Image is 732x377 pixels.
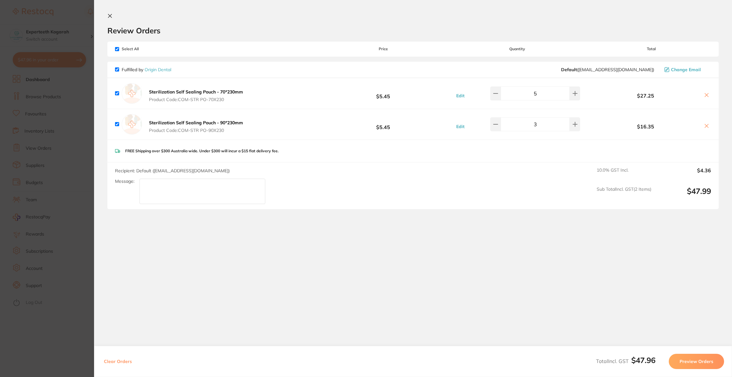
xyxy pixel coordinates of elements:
[149,120,243,126] b: Sterilization Self Sealing Pouch - 90*230mm
[115,47,179,51] span: Select All
[102,354,134,369] button: Clear Orders
[324,118,443,130] b: $5.45
[443,47,592,51] span: Quantity
[115,179,134,184] label: Message:
[149,89,243,95] b: Sterilization Self Sealing Pouch - 70*230mm
[147,120,245,133] button: Sterilization Self Sealing Pouch - 90*230mm Product Code:COM-STR PO-90X230
[597,187,651,204] span: Sub Total Incl. GST ( 2 Items)
[669,354,724,369] button: Preview Orders
[107,26,719,35] h2: Review Orders
[125,149,279,153] p: FREE Shipping over $300 Australia wide. Under $300 will incur a $15 flat delivery fee.
[145,67,171,72] a: Origin Dental
[592,47,711,51] span: Total
[592,124,700,129] b: $16.35
[149,97,243,102] span: Product Code: COM-STR PO-70X230
[561,67,654,72] span: info@origindental.com.au
[324,47,443,51] span: Price
[592,93,700,99] b: $27.25
[656,187,711,204] output: $47.99
[631,355,655,365] b: $47.96
[597,168,651,182] span: 10.0 % GST Incl.
[122,114,142,134] img: empty.jpg
[122,67,171,72] p: Fulfilled by
[561,67,577,72] b: Default
[662,67,711,72] button: Change Email
[147,89,245,102] button: Sterilization Self Sealing Pouch - 70*230mm Product Code:COM-STR PO-70X230
[671,67,701,72] span: Change Email
[656,168,711,182] output: $4.36
[149,128,243,133] span: Product Code: COM-STR PO-90X230
[122,83,142,104] img: empty.jpg
[454,124,466,129] button: Edit
[324,87,443,99] b: $5.45
[454,93,466,99] button: Edit
[115,168,230,174] span: Recipient: Default ( [EMAIL_ADDRESS][DOMAIN_NAME] )
[596,358,655,364] span: Total Incl. GST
